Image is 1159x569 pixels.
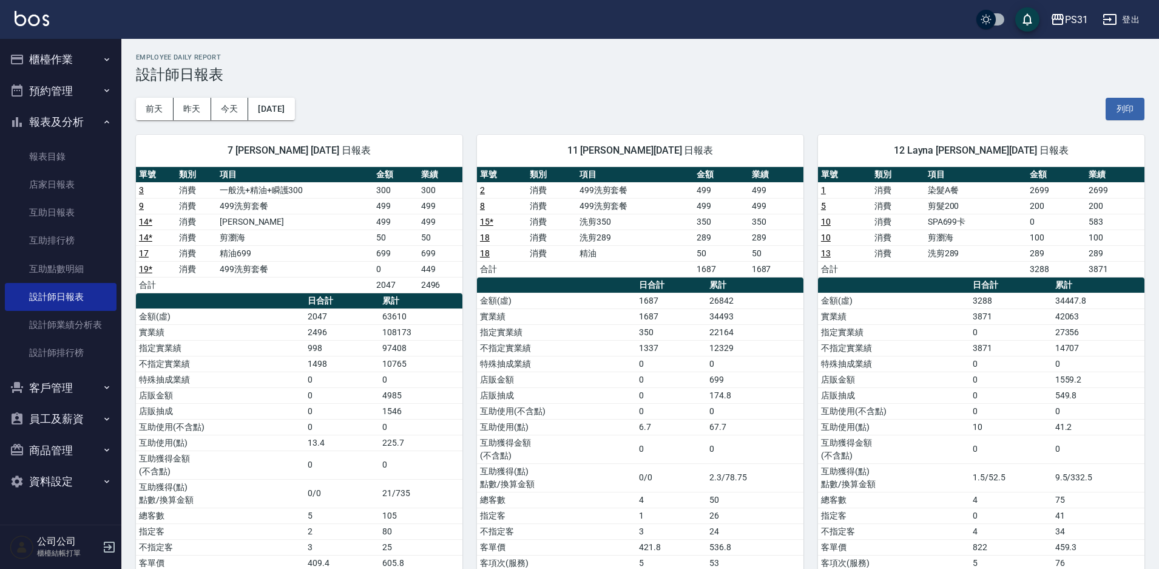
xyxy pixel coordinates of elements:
[477,523,636,539] td: 不指定客
[176,261,216,277] td: 消費
[871,167,925,183] th: 類別
[379,508,462,523] td: 105
[477,372,636,387] td: 店販金額
[217,214,373,230] td: [PERSON_NAME]
[477,356,636,372] td: 特殊抽成業績
[5,283,117,311] a: 設計師日報表
[418,182,462,198] td: 300
[1027,182,1086,198] td: 2699
[5,255,117,283] a: 互助點數明細
[821,248,831,258] a: 13
[477,261,527,277] td: 合計
[211,98,249,120] button: 今天
[136,167,176,183] th: 單號
[871,230,925,245] td: 消費
[379,372,462,387] td: 0
[477,435,636,463] td: 互助獲得金額 (不含點)
[1086,214,1144,230] td: 583
[379,403,462,419] td: 1546
[871,245,925,261] td: 消費
[527,245,576,261] td: 消費
[1098,9,1144,31] button: 登出
[970,523,1052,539] td: 4
[527,167,576,183] th: 類別
[1046,7,1093,32] button: PS31
[970,463,1052,492] td: 1.5/52.5
[1086,182,1144,198] td: 2699
[136,479,305,508] td: 互助獲得(點) 點數/換算金額
[176,245,216,261] td: 消費
[749,230,803,245] td: 289
[706,356,803,372] td: 0
[305,387,379,403] td: 0
[694,214,748,230] td: 350
[970,372,1052,387] td: 0
[1027,230,1086,245] td: 100
[418,167,462,183] th: 業績
[706,463,803,492] td: 2.3/78.75
[5,339,117,367] a: 設計師排行榜
[1086,167,1144,183] th: 業績
[576,230,694,245] td: 洗剪289
[305,372,379,387] td: 0
[305,479,379,508] td: 0/0
[694,230,748,245] td: 289
[706,324,803,340] td: 22164
[818,523,970,539] td: 不指定客
[136,66,1144,83] h3: 設計師日報表
[749,214,803,230] td: 350
[970,539,1052,555] td: 822
[706,340,803,356] td: 12329
[694,261,748,277] td: 1687
[15,11,49,26] img: Logo
[749,261,803,277] td: 1687
[925,245,1027,261] td: 洗剪289
[477,508,636,523] td: 指定客
[5,171,117,199] a: 店家日報表
[5,199,117,227] a: 互助日報表
[136,403,305,419] td: 店販抽成
[5,403,117,435] button: 員工及薪資
[477,308,636,324] td: 實業績
[1086,245,1144,261] td: 289
[970,278,1052,293] th: 日合計
[970,419,1052,435] td: 10
[706,539,803,555] td: 536.8
[1086,261,1144,277] td: 3871
[1052,278,1144,293] th: 累計
[37,536,99,548] h5: 公司公司
[477,539,636,555] td: 客單價
[818,492,970,508] td: 總客數
[379,308,462,324] td: 63610
[818,308,970,324] td: 實業績
[1086,198,1144,214] td: 200
[1027,167,1086,183] th: 金額
[5,311,117,339] a: 設計師業績分析表
[305,451,379,479] td: 0
[305,419,379,435] td: 0
[139,248,149,258] a: 17
[136,508,305,523] td: 總客數
[749,245,803,261] td: 50
[749,198,803,214] td: 499
[636,403,706,419] td: 0
[5,106,117,138] button: 報表及分析
[527,230,576,245] td: 消費
[379,340,462,356] td: 97408
[527,198,576,214] td: 消費
[305,523,379,539] td: 2
[636,324,706,340] td: 350
[636,492,706,508] td: 4
[492,145,789,157] span: 11 [PERSON_NAME][DATE] 日報表
[970,387,1052,403] td: 0
[1027,245,1086,261] td: 289
[477,492,636,508] td: 總客數
[576,198,694,214] td: 499洗剪套餐
[818,435,970,463] td: 互助獲得金額 (不含點)
[818,387,970,403] td: 店販抽成
[477,463,636,492] td: 互助獲得(點) 點數/換算金額
[379,539,462,555] td: 25
[136,340,305,356] td: 指定實業績
[527,182,576,198] td: 消費
[373,182,417,198] td: 300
